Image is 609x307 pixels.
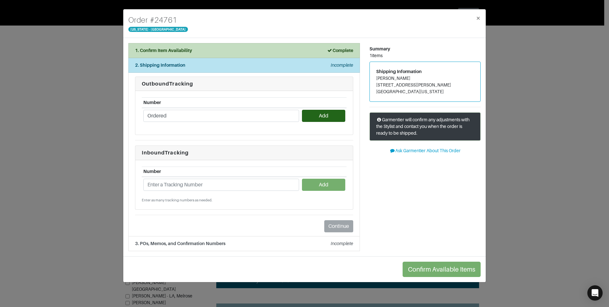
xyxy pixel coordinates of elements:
button: Add [302,110,345,122]
input: Enter a Tracking Number [143,179,299,191]
em: Incomplete [331,241,353,246]
button: Continue [324,220,353,232]
h4: Order # 24761 [128,14,188,26]
strong: Complete [327,48,353,53]
th: Number [142,167,300,177]
em: Incomplete [331,63,353,68]
button: Ask Garmentier About This Order [369,146,481,156]
span: × [476,14,481,22]
div: Summary [369,46,481,52]
strong: 2. Shipping Information [135,63,185,68]
div: Open Intercom Messenger [587,285,603,301]
span: [US_STATE] - [GEOGRAPHIC_DATA] [128,27,188,32]
th: Number [142,98,300,108]
small: Enter as many tracking numbers as needed. [142,198,347,203]
button: Close [471,9,486,27]
input: Enter a Tracking Number [143,110,299,122]
button: Confirm Available Items [403,262,481,277]
span: Shipping Information [376,69,422,74]
strong: 1. Confirm Item Availability [135,48,192,53]
address: [PERSON_NAME] [STREET_ADDRESS][PERSON_NAME] [GEOGRAPHIC_DATA][US_STATE] [376,75,474,95]
div: 1 items [369,52,481,59]
button: Add [302,179,345,191]
h6: Outbound Tracking [142,81,347,87]
h6: Inbound Tracking [142,150,347,156]
div: Garmentier will confirm any adjustments with the Stylist and contact you when the order is ready ... [369,112,481,141]
strong: 3. POs, Memos, and Confirmation Numbers [135,241,226,246]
